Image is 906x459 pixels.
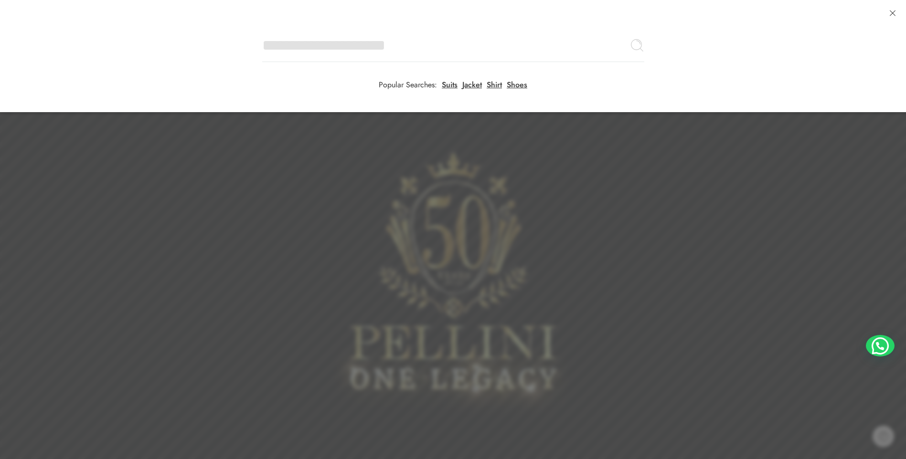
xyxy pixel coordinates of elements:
[442,81,458,89] a: Suits
[462,81,482,89] a: Jacket
[487,81,502,89] a: Shirt
[507,81,527,89] a: Shoes
[379,81,437,89] span: Popular Searches:
[884,5,901,22] a: Close search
